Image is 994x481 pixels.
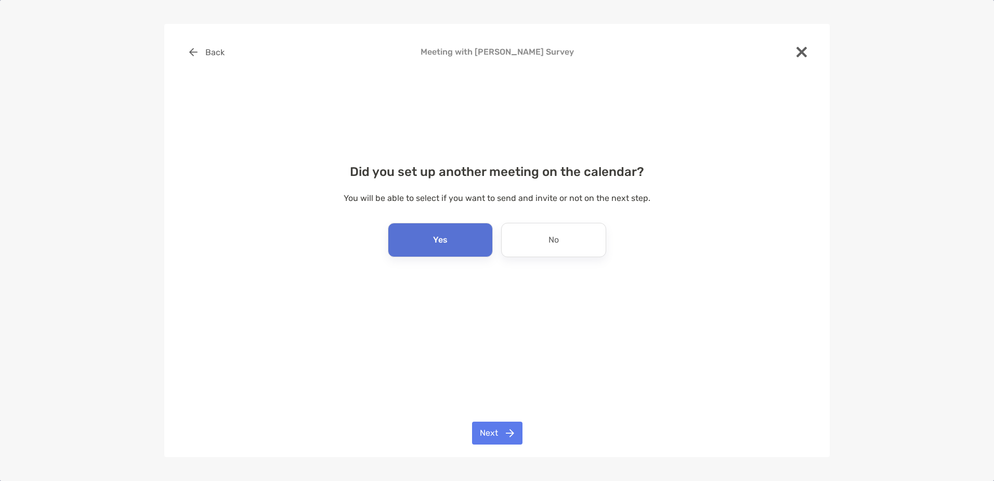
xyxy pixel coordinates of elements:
[472,422,522,445] button: Next
[181,164,813,179] h4: Did you set up another meeting on the calendar?
[181,47,813,57] h4: Meeting with [PERSON_NAME] Survey
[796,47,807,57] img: close modal
[506,429,514,437] img: button icon
[189,48,198,56] img: button icon
[548,232,559,248] p: No
[181,41,232,64] button: Back
[433,232,448,248] p: Yes
[181,192,813,205] p: You will be able to select if you want to send and invite or not on the next step.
